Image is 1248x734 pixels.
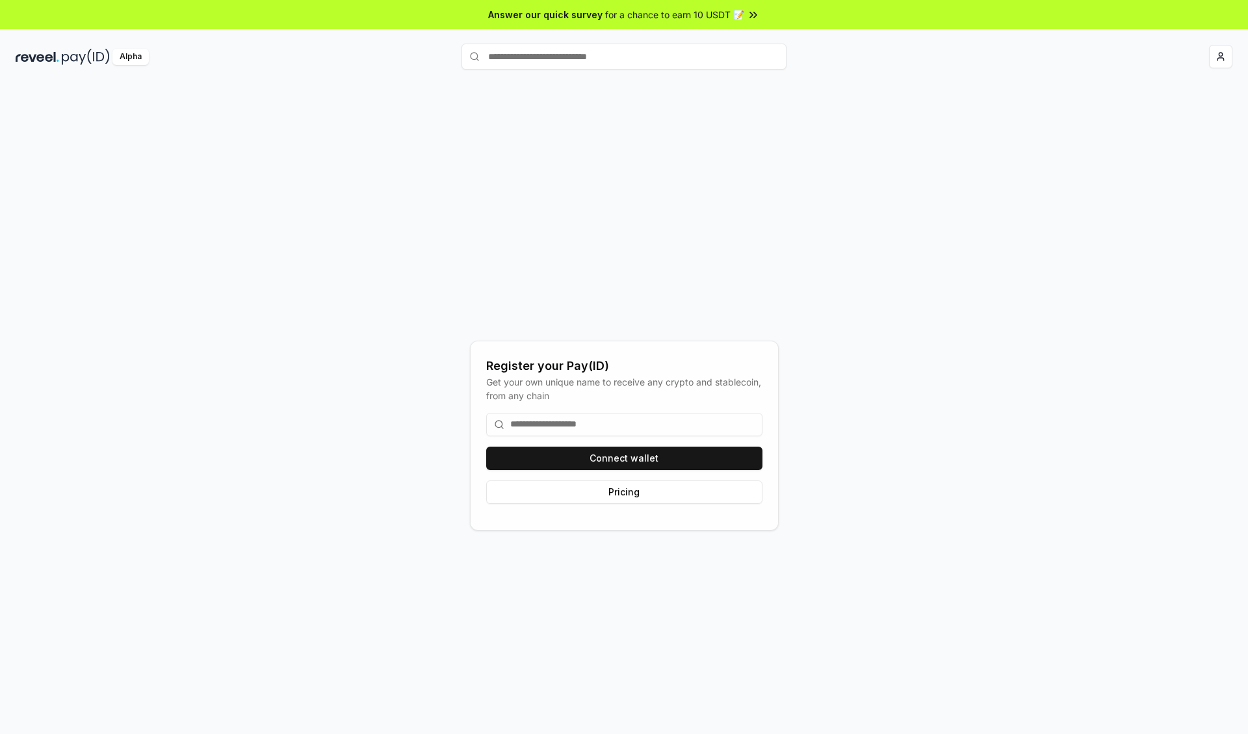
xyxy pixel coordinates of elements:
div: Get your own unique name to receive any crypto and stablecoin, from any chain [486,375,762,402]
div: Alpha [112,49,149,65]
img: reveel_dark [16,49,59,65]
span: for a chance to earn 10 USDT 📝 [605,8,744,21]
span: Answer our quick survey [488,8,603,21]
button: Pricing [486,480,762,504]
img: pay_id [62,49,110,65]
button: Connect wallet [486,447,762,470]
div: Register your Pay(ID) [486,357,762,375]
